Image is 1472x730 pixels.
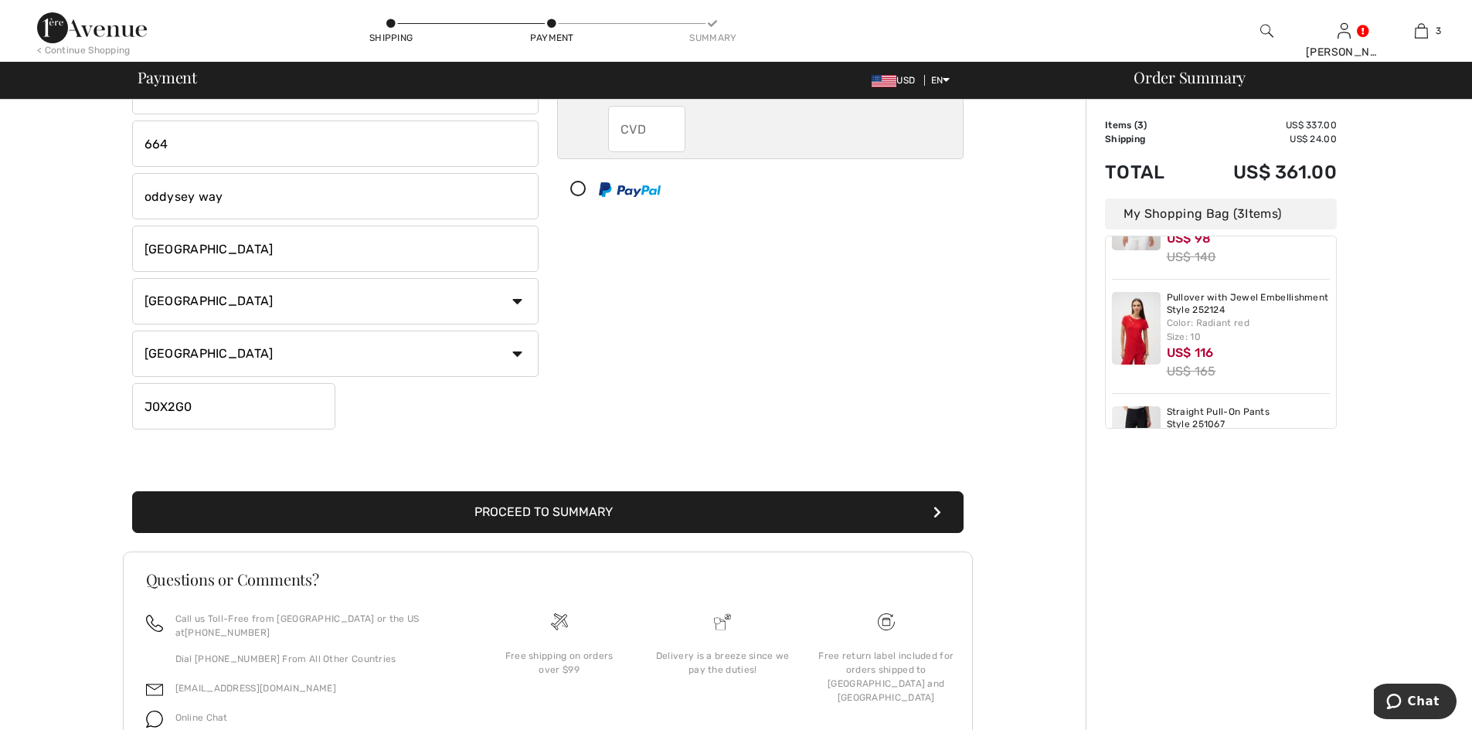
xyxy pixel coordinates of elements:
div: Free return label included for orders shipped to [GEOGRAPHIC_DATA] and [GEOGRAPHIC_DATA] [817,649,956,705]
span: Payment [138,70,197,85]
a: Pullover with Jewel Embellishment Style 252124 [1167,292,1331,316]
input: Address line 1 [132,121,539,167]
img: search the website [1260,22,1273,40]
td: US$ 24.00 [1190,132,1337,146]
div: Free shipping on orders over $99 [490,649,629,677]
input: Address line 2 [132,173,539,219]
div: Delivery is a breeze since we pay the duties! [653,649,792,677]
img: Delivery is a breeze since we pay the duties! [714,613,731,630]
span: EN [931,75,950,86]
img: chat [146,711,163,728]
div: [PERSON_NAME] [1306,44,1382,60]
button: Proceed to Summary [132,491,964,533]
s: US$ 140 [1167,250,1216,264]
td: US$ 361.00 [1190,146,1337,199]
a: [EMAIL_ADDRESS][DOMAIN_NAME] [175,683,336,694]
img: call [146,615,163,632]
img: 1ère Avenue [37,12,147,43]
p: Call us Toll-Free from [GEOGRAPHIC_DATA] or the US at [175,612,459,640]
span: Online Chat [175,712,228,723]
a: Sign In [1338,23,1351,38]
div: Payment [529,31,575,45]
span: 3 [1436,24,1441,38]
a: [PHONE_NUMBER] [185,627,270,638]
img: US Dollar [872,75,896,87]
input: CVD [608,106,685,152]
p: Dial [PHONE_NUMBER] From All Other Countries [175,652,459,666]
iframe: Opens a widget where you can chat to one of our agents [1374,684,1457,722]
span: 3 [1137,120,1144,131]
img: Straight Pull-On Pants Style 251067 [1112,406,1161,479]
span: USD [872,75,921,86]
td: Shipping [1105,132,1190,146]
img: Free shipping on orders over $99 [551,613,568,630]
td: US$ 337.00 [1190,118,1337,132]
s: US$ 165 [1167,364,1216,379]
div: My Shopping Bag ( Items) [1105,199,1337,229]
div: Shipping [368,31,414,45]
input: Zip/Postal Code [132,383,335,430]
div: Order Summary [1115,70,1463,85]
img: My Info [1338,22,1351,40]
span: US$ 116 [1167,345,1214,360]
h3: Questions or Comments? [146,572,950,587]
img: PayPal [599,182,661,197]
img: My Bag [1415,22,1428,40]
div: Summary [689,31,736,45]
span: 3 [1237,206,1245,221]
input: City [132,226,539,272]
td: Items ( ) [1105,118,1190,132]
span: US$ 98 [1167,231,1212,246]
a: Straight Pull-On Pants Style 251067 [1167,406,1331,430]
div: < Continue Shopping [37,43,131,57]
a: 3 [1383,22,1459,40]
img: Pullover with Jewel Embellishment Style 252124 [1112,292,1161,365]
td: Total [1105,146,1190,199]
div: Color: Radiant red Size: 10 [1167,316,1331,344]
img: email [146,681,163,698]
img: Free shipping on orders over $99 [878,613,895,630]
